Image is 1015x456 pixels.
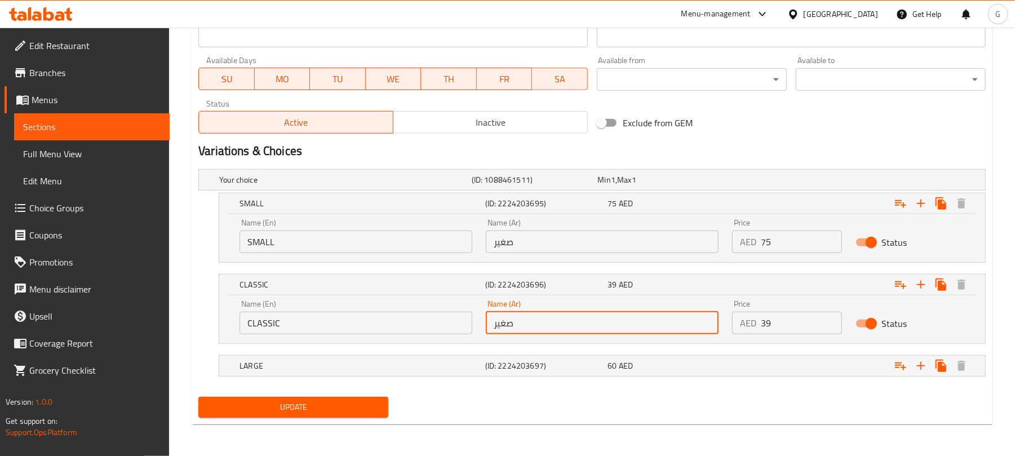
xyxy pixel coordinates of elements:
a: Edit Menu [14,167,170,194]
button: Add new choice [911,275,931,295]
span: Active [203,114,389,131]
a: Branches [5,59,170,86]
span: Sections [23,120,161,134]
input: Enter name Ar [486,231,719,253]
button: Clone new choice [931,193,951,214]
input: Enter name En [240,231,472,253]
button: Add choice group [890,356,911,376]
span: Version: [6,395,33,409]
span: Get support on: [6,414,57,428]
span: Inactive [398,114,583,131]
span: 1 [611,172,615,187]
button: Clone new choice [931,356,951,376]
button: Active [198,111,393,134]
span: Coverage Report [29,337,161,350]
h5: (ID: 2224203695) [485,198,604,209]
input: Please enter price [761,231,841,253]
button: WE [366,68,422,90]
h5: CLASSIC [240,279,481,290]
span: Status [882,236,907,249]
button: Update [198,397,388,418]
input: Enter name Ar [486,312,719,334]
a: Grocery Checklist [5,357,170,384]
span: 60 [608,358,617,373]
a: Upsell [5,303,170,330]
h5: Your choice [219,174,467,185]
a: Coupons [5,222,170,249]
button: MO [255,68,311,90]
div: ​ [597,68,787,91]
a: Promotions [5,249,170,276]
button: Add choice group [890,275,911,295]
span: TU [314,71,361,87]
a: Edit Restaurant [5,32,170,59]
h5: (ID: 2224203696) [485,279,604,290]
span: Branches [29,66,161,79]
button: Clone new choice [931,275,951,295]
h5: LARGE [240,360,481,371]
span: Status [882,317,907,330]
button: Delete LARGE [951,356,972,376]
span: FR [481,71,528,87]
a: Menu disclaimer [5,276,170,303]
button: Add new choice [911,193,931,214]
span: 75 [608,196,617,211]
button: TU [310,68,366,90]
span: Min [598,172,611,187]
button: SA [532,68,588,90]
span: TH [425,71,472,87]
span: AED [619,196,633,211]
button: TH [421,68,477,90]
button: SU [198,68,254,90]
span: SA [537,71,583,87]
div: [GEOGRAPHIC_DATA] [804,8,878,20]
span: AED [619,277,633,292]
span: Upsell [29,309,161,323]
span: AED [619,358,633,373]
p: AED [740,316,756,330]
span: Edit Restaurant [29,39,161,52]
span: Menu disclaimer [29,282,161,296]
span: Exclude from GEM [623,116,693,130]
div: Expand [219,356,985,376]
div: Expand [219,193,985,214]
input: Enter name En [240,312,472,334]
a: Full Menu View [14,140,170,167]
button: Add choice group [890,193,911,214]
input: Please enter price [761,312,841,334]
span: MO [259,71,306,87]
a: Sections [14,113,170,140]
span: 1.0.0 [35,395,52,409]
span: 1 [632,172,636,187]
button: FR [477,68,533,90]
a: Choice Groups [5,194,170,222]
span: Promotions [29,255,161,269]
h2: Variations & Choices [198,143,986,160]
h5: (ID: 1088461511) [472,174,593,185]
a: Support.OpsPlatform [6,425,77,440]
span: 39 [608,277,617,292]
div: Menu-management [681,7,751,21]
h5: SMALL [240,198,481,209]
a: Menus [5,86,170,113]
span: Menus [32,93,161,107]
span: Grocery Checklist [29,364,161,377]
span: Update [207,400,379,414]
span: Max [617,172,631,187]
span: SU [203,71,250,87]
div: , [598,174,720,185]
span: Coupons [29,228,161,242]
div: ​ [796,68,986,91]
div: Expand [199,170,985,190]
button: Inactive [393,111,588,134]
span: WE [370,71,417,87]
span: Edit Menu [23,174,161,188]
span: G [995,8,1000,20]
button: Delete SMALL [951,193,972,214]
span: Choice Groups [29,201,161,215]
span: Full Menu View [23,147,161,161]
p: AED [740,235,756,249]
button: Delete CLASSIC [951,275,972,295]
button: Add new choice [911,356,931,376]
a: Coverage Report [5,330,170,357]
